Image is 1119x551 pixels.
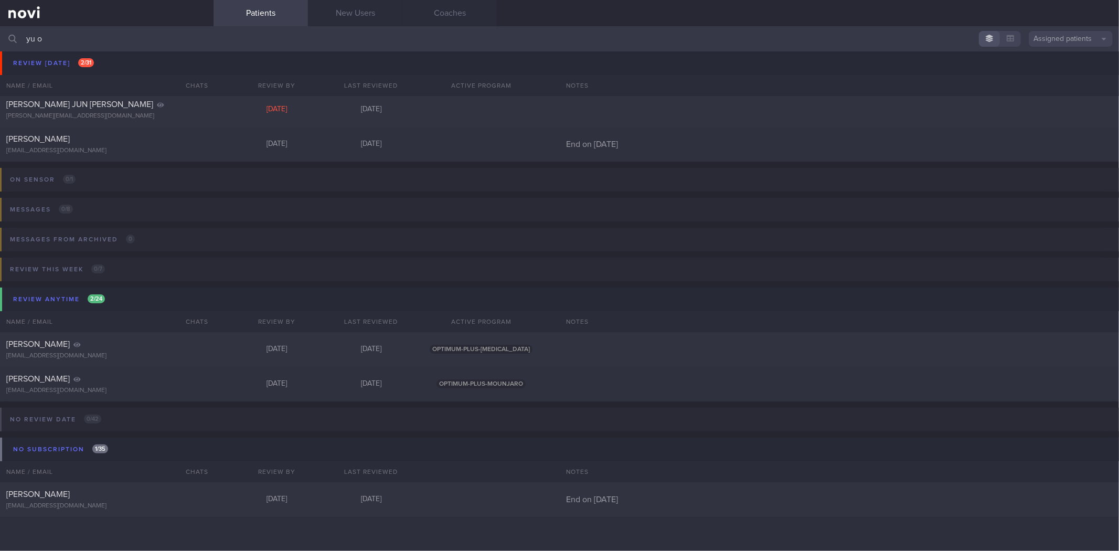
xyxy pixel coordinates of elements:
[324,311,418,332] div: Last Reviewed
[324,495,418,504] div: [DATE]
[229,345,324,354] div: [DATE]
[1029,31,1113,47] button: Assigned patients
[6,387,207,395] div: [EMAIL_ADDRESS][DOMAIN_NAME]
[324,105,418,114] div: [DATE]
[229,379,324,389] div: [DATE]
[91,264,105,273] span: 0 / 7
[229,311,324,332] div: Review By
[6,112,207,120] div: [PERSON_NAME][EMAIL_ADDRESS][DOMAIN_NAME]
[560,311,1119,332] div: Notes
[63,175,76,184] span: 0 / 1
[436,379,526,388] span: OPTIMUM-PLUS-MOUNJARO
[59,205,73,214] span: 0 / 8
[560,461,1119,482] div: Notes
[324,379,418,389] div: [DATE]
[324,345,418,354] div: [DATE]
[10,292,108,306] div: Review anytime
[6,502,207,510] div: [EMAIL_ADDRESS][DOMAIN_NAME]
[560,494,1119,505] div: End on [DATE]
[6,352,207,360] div: [EMAIL_ADDRESS][DOMAIN_NAME]
[324,461,418,482] div: Last Reviewed
[6,340,70,348] span: [PERSON_NAME]
[560,139,1119,150] div: End on [DATE]
[7,173,78,187] div: On sensor
[84,415,101,423] span: 0 / 42
[126,235,135,243] span: 0
[229,105,324,114] div: [DATE]
[172,311,214,332] div: Chats
[6,100,153,109] span: [PERSON_NAME] JUN [PERSON_NAME]
[88,294,105,303] span: 2 / 24
[418,311,544,332] div: Active Program
[430,345,532,354] span: OPTIMUM-PLUS-[MEDICAL_DATA]
[6,135,70,143] span: [PERSON_NAME]
[324,140,418,149] div: [DATE]
[7,203,76,217] div: Messages
[10,442,111,457] div: No subscription
[6,375,70,383] span: [PERSON_NAME]
[7,262,108,277] div: Review this week
[6,490,70,499] span: [PERSON_NAME]
[7,232,137,247] div: Messages from Archived
[229,461,324,482] div: Review By
[229,140,324,149] div: [DATE]
[229,495,324,504] div: [DATE]
[6,147,207,155] div: [EMAIL_ADDRESS][DOMAIN_NAME]
[7,412,104,427] div: No review date
[172,461,214,482] div: Chats
[92,444,108,453] span: 1 / 35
